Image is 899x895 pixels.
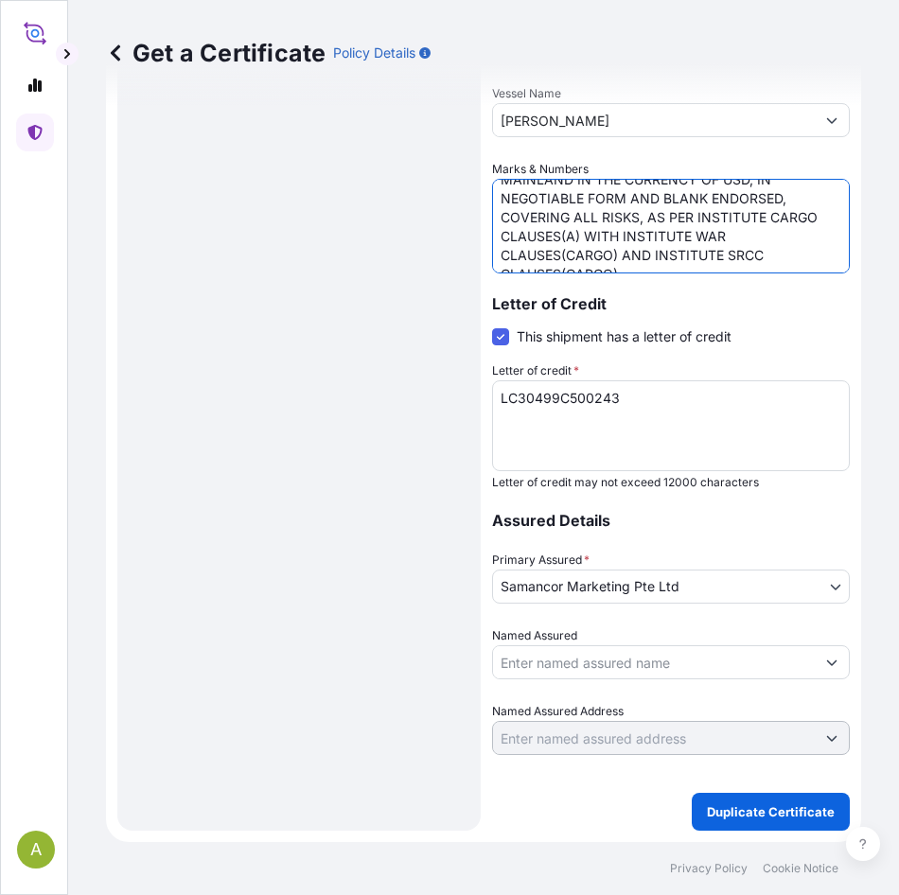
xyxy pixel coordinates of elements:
p: Assured Details [492,513,850,528]
textarea: CLAIMS PAYABLE IN [GEOGRAPHIC_DATA] MAINLAND IN THE CURRENCY OF USD, IN NEGOTIABLE FORM AND BLANK... [492,179,850,273]
label: Named Assured Address [492,702,624,721]
span: This shipment has a letter of credit [517,327,732,346]
p: Policy Details [333,44,415,62]
label: Marks & Numbers [492,160,589,179]
a: Privacy Policy [670,861,748,876]
p: Letter of credit may not exceed 12000 characters [492,475,850,490]
a: Cookie Notice [763,861,838,876]
span: A [30,840,42,859]
button: Show suggestions [815,721,849,755]
span: Primary Assured [492,551,590,570]
p: Get a Certificate [106,38,326,68]
p: Letter of Credit [492,296,850,311]
button: Show suggestions [815,103,849,137]
label: Named Assured [492,626,577,645]
input: Named Assured Address [493,721,815,755]
span: Samancor Marketing Pte Ltd [501,577,679,596]
button: Duplicate Certificate [692,793,850,831]
button: Show suggestions [815,645,849,679]
label: Letter of credit [492,361,579,380]
button: Samancor Marketing Pte Ltd [492,570,850,604]
input: Assured Name [493,645,815,679]
input: Type to search vessel name or IMO [493,103,815,137]
p: Duplicate Certificate [707,802,835,821]
textarea: LC30499C500243 [492,380,850,471]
